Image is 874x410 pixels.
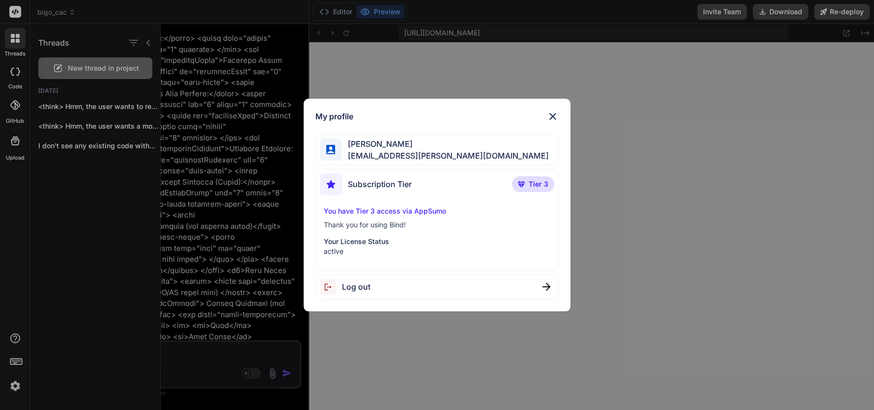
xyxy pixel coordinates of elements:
img: profile [326,145,336,154]
p: active [324,246,551,256]
img: close [547,110,559,122]
span: Subscription Tier [348,178,412,190]
img: close [542,283,550,291]
p: Your License Status [324,237,551,246]
span: Log out [342,281,370,293]
img: subscription [320,173,342,195]
span: [PERSON_NAME] [341,138,548,150]
h1: My profile [315,110,353,122]
span: [EMAIL_ADDRESS][PERSON_NAME][DOMAIN_NAME] [341,150,548,162]
img: logout [320,279,342,295]
p: Thank you for using Bind! [324,220,551,230]
span: Tier 3 [529,179,548,189]
img: premium [518,181,525,187]
p: You have Tier 3 access via AppSumo [324,206,551,216]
